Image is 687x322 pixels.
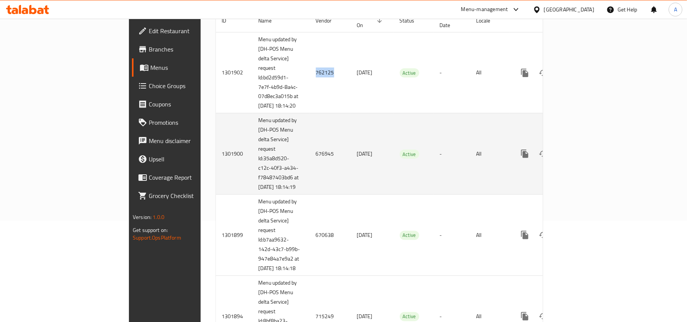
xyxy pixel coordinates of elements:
[149,136,238,145] span: Menu disclaimer
[357,11,385,30] span: Created On
[400,16,425,25] span: Status
[400,231,419,240] span: Active
[310,195,351,276] td: 670638
[434,32,470,113] td: -
[133,233,181,243] a: Support.OpsPlatform
[153,212,164,222] span: 1.0.0
[253,113,310,195] td: Menu updated by [DH-POS Menu delta Service] request Id:35a8d520-c12c-40f3-a434-f78487403bd6 at [D...
[253,195,310,276] td: Menu updated by [DH-POS Menu delta Service] request Id:b7aa9632-142d-43c7-b99b-947e84a7e9a2 at [D...
[544,5,594,14] div: [GEOGRAPHIC_DATA]
[516,145,534,163] button: more
[476,16,500,25] span: Locale
[400,150,419,159] span: Active
[440,11,461,30] span: Start Date
[132,113,244,132] a: Promotions
[133,212,151,222] span: Version:
[149,118,238,127] span: Promotions
[470,113,510,195] td: All
[149,45,238,54] span: Branches
[132,22,244,40] a: Edit Restaurant
[132,40,244,58] a: Branches
[357,311,373,321] span: [DATE]
[253,32,310,113] td: Menu updated by [DH-POS Menu delta Service] request Id:bd2d59d1-7e7f-4b9d-8a4c-07d8ec3a015b at [D...
[222,16,237,25] span: ID
[534,145,552,163] button: Change Status
[132,95,244,113] a: Coupons
[516,64,534,82] button: more
[132,77,244,95] a: Choice Groups
[132,168,244,187] a: Coverage Report
[357,230,373,240] span: [DATE]
[674,5,677,14] span: A
[400,69,419,77] span: Active
[149,26,238,35] span: Edit Restaurant
[516,226,534,244] button: more
[534,64,552,82] button: Change Status
[149,155,238,164] span: Upsell
[149,191,238,200] span: Grocery Checklist
[132,132,244,150] a: Menu disclaimer
[510,9,595,32] th: Actions
[149,173,238,182] span: Coverage Report
[259,16,282,25] span: Name
[400,312,419,321] span: Active
[357,68,373,77] span: [DATE]
[149,81,238,90] span: Choice Groups
[132,58,244,77] a: Menus
[434,113,470,195] td: -
[357,149,373,159] span: [DATE]
[310,113,351,195] td: 676945
[316,16,342,25] span: Vendor
[400,68,419,77] div: Active
[534,226,552,244] button: Change Status
[470,32,510,113] td: All
[310,32,351,113] td: 762125
[133,225,168,235] span: Get support on:
[434,195,470,276] td: -
[461,5,508,14] div: Menu-management
[150,63,238,72] span: Menus
[132,150,244,168] a: Upsell
[470,195,510,276] td: All
[132,187,244,205] a: Grocery Checklist
[149,100,238,109] span: Coupons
